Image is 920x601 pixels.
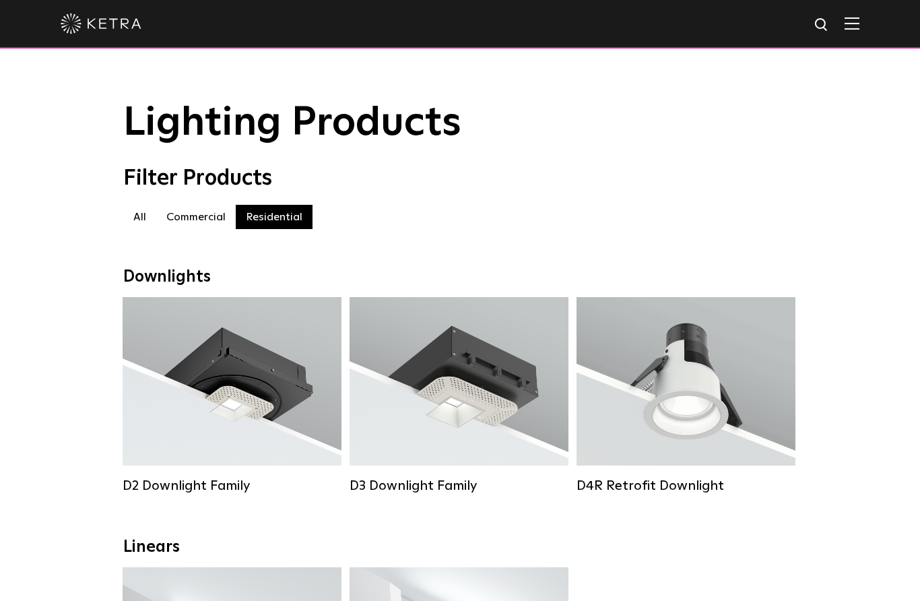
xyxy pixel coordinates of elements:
label: Commercial [156,205,236,229]
label: Residential [236,205,313,229]
a: D3 Downlight Family Lumen Output:700 / 900 / 1100Colors:White / Black / Silver / Bronze / Paintab... [350,297,568,493]
div: D4R Retrofit Downlight [577,478,795,494]
div: Filter Products [123,166,797,191]
div: Linears [123,538,797,557]
img: Hamburger%20Nav.svg [845,17,859,30]
label: All [123,205,156,229]
div: D2 Downlight Family [123,478,341,494]
div: D3 Downlight Family [350,478,568,494]
a: D2 Downlight Family Lumen Output:1200Colors:White / Black / Gloss Black / Silver / Bronze / Silve... [123,297,341,493]
span: Lighting Products [123,103,461,144]
div: Downlights [123,267,797,287]
img: search icon [814,17,830,34]
a: D4R Retrofit Downlight Lumen Output:800Colors:White / BlackBeam Angles:15° / 25° / 40° / 60°Watta... [577,297,795,493]
img: ketra-logo-2019-white [61,13,141,34]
